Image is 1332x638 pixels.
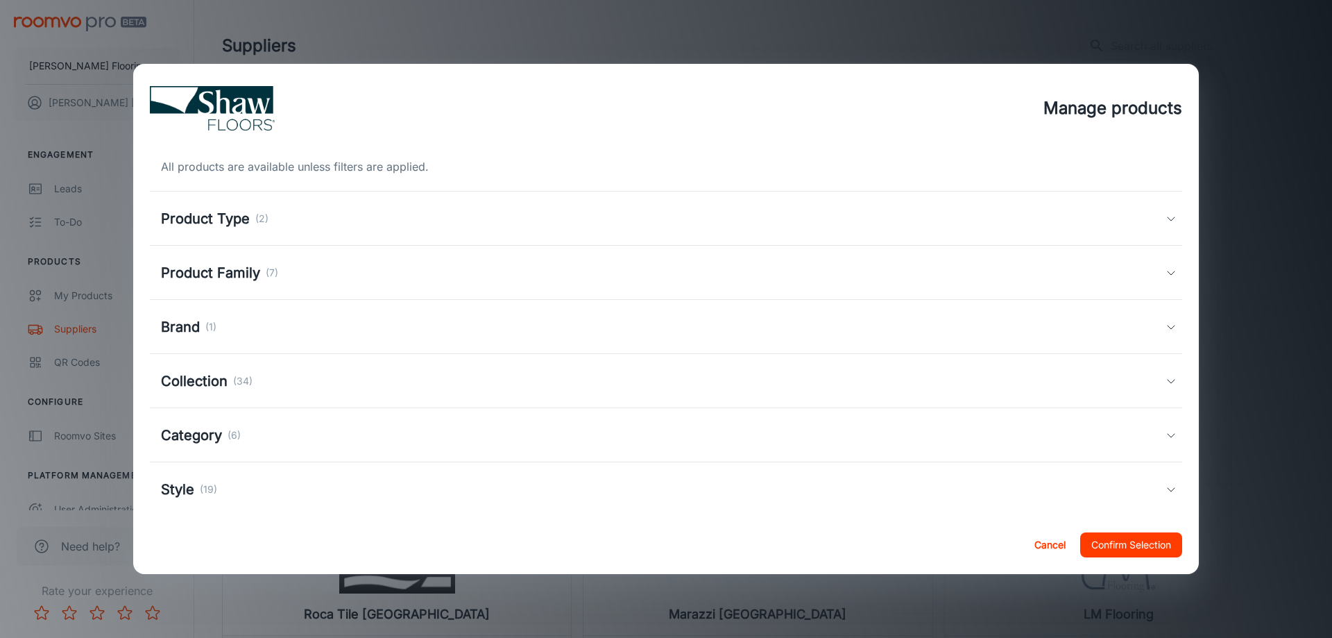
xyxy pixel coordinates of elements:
[36,36,153,47] div: Domain: [DOMAIN_NAME]
[22,22,33,33] img: logo_orange.svg
[1027,532,1072,557] button: Cancel
[161,208,250,229] h5: Product Type
[228,428,241,443] p: (6)
[53,82,124,91] div: Domain Overview
[161,371,228,392] h5: Collection
[161,317,200,337] h5: Brand
[161,262,260,283] h5: Product Family
[22,36,33,47] img: website_grey.svg
[138,81,149,92] img: tab_keywords_by_traffic_grey.svg
[150,300,1182,354] div: Brand(1)
[266,265,278,280] p: (7)
[1080,532,1182,557] button: Confirm Selection
[150,246,1182,300] div: Product Family(7)
[37,81,49,92] img: tab_domain_overview_orange.svg
[150,81,275,136] img: vendor_logo_square_en-us.png
[233,373,253,389] p: (34)
[200,482,217,497] p: (19)
[161,425,222,446] h5: Category
[150,408,1182,462] div: Category(6)
[205,319,216,335] p: (1)
[1043,96,1182,121] h4: Manage products
[150,158,1182,175] div: All products are available unless filters are applied.
[150,462,1182,517] div: Style(19)
[150,354,1182,408] div: Collection(34)
[150,192,1182,246] div: Product Type(2)
[39,22,68,33] div: v 4.0.25
[161,479,194,500] h5: Style
[153,82,234,91] div: Keywords by Traffic
[255,211,268,226] p: (2)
